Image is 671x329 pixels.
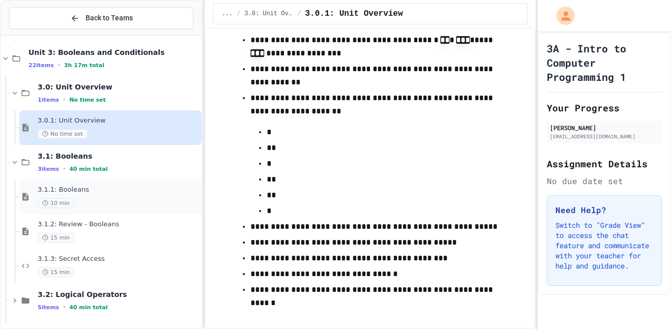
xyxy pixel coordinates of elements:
[237,10,240,18] span: /
[38,186,200,194] span: 3.1.1: Booleans
[547,41,662,84] h1: 3A - Intro to Computer Programming 1
[244,10,293,18] span: 3.0: Unit Overview
[547,101,662,115] h2: Your Progress
[69,97,106,103] span: No time set
[69,166,107,172] span: 40 min total
[38,290,200,299] span: 3.2: Logical Operators
[38,166,59,172] span: 3 items
[69,304,107,311] span: 40 min total
[38,255,200,263] span: 3.1.3: Secret Access
[38,129,88,139] span: No time set
[297,10,301,18] span: /
[64,62,104,69] span: 3h 17m total
[221,10,233,18] span: ...
[547,175,662,187] div: No due date set
[86,13,133,23] span: Back to Teams
[63,165,65,173] span: •
[555,204,653,216] h3: Need Help?
[38,116,200,125] span: 3.0.1: Unit Overview
[550,133,659,140] div: [EMAIL_ADDRESS][DOMAIN_NAME]
[38,97,59,103] span: 1 items
[38,82,200,92] span: 3.0: Unit Overview
[38,233,74,243] span: 15 min
[547,157,662,171] h2: Assignment Details
[38,304,59,311] span: 5 items
[550,123,659,132] div: [PERSON_NAME]
[555,220,653,271] p: Switch to "Grade View" to access the chat feature and communicate with your teacher for help and ...
[63,96,65,104] span: •
[29,48,200,57] span: Unit 3: Booleans and Conditionals
[38,267,74,277] span: 15 min
[305,8,403,20] span: 3.0.1: Unit Overview
[29,62,54,69] span: 22 items
[58,61,60,69] span: •
[63,303,65,311] span: •
[38,220,200,229] span: 3.1.2: Review - Booleans
[546,4,577,27] div: My Account
[38,152,200,161] span: 3.1: Booleans
[38,198,74,208] span: 10 min
[9,7,193,29] button: Back to Teams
